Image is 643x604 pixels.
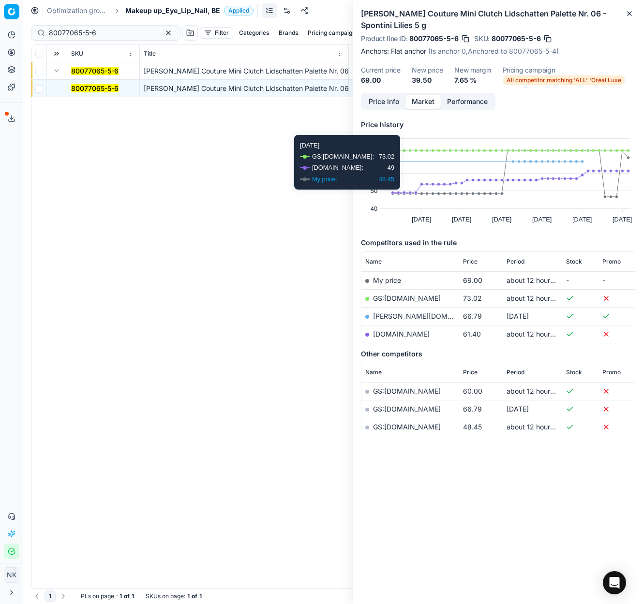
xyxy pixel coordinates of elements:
[454,75,491,85] dd: 7.65 %
[365,368,382,376] span: Name
[187,592,190,600] strong: 1
[304,27,359,39] button: Pricing campaign
[373,330,430,338] a: [DOMAIN_NAME]
[452,216,471,223] text: [DATE]
[144,84,411,92] span: [PERSON_NAME] Couture Mini Clutch Lidschatten Palette Nr. 06 - Spontini Lilies 5 g
[51,65,62,76] button: Expand
[361,35,407,42] span: Product line ID :
[71,66,119,76] button: 80077065-5-6
[371,135,377,142] text: 80
[603,571,626,594] div: Open Intercom Messenger
[373,405,441,413] a: GS:[DOMAIN_NAME]
[31,590,43,602] button: Go to previous page
[532,216,552,223] text: [DATE]
[4,568,19,582] span: NK
[361,8,635,31] h2: [PERSON_NAME] Couture Mini Clutch Lidschatten Palette Nr. 06 - Spontini Lilies 5 g
[81,592,114,600] span: PLs on page
[412,67,443,74] dt: New price
[463,294,482,302] span: 73.02
[503,67,625,74] dt: Pricing campaign
[507,294,568,302] span: about 12 hours ago
[492,34,541,44] span: 80077065-5-6
[361,349,635,359] h5: Other competitors
[124,592,130,600] strong: of
[373,276,401,284] span: My price
[507,405,529,413] span: [DATE]
[200,27,233,39] button: Filter
[71,67,119,75] mark: 80077065-5-6
[566,368,582,376] span: Stock
[509,47,556,55] a: 80077065-5-4
[51,48,62,59] button: Expand all
[371,170,377,177] text: 60
[361,75,400,85] dd: 69.00
[507,330,568,338] span: about 12 hours ago
[503,75,625,85] span: All competitor matching 'ALL' 'Oréal Luxe
[47,6,254,15] nav: breadcrumb
[45,590,56,602] button: 1
[71,50,83,58] span: SKU
[507,368,524,376] span: Period
[81,592,134,600] div: :
[120,592,122,600] strong: 1
[409,34,459,44] span: 80077065-5-6
[192,592,197,600] strong: of
[602,368,621,376] span: Promo
[598,271,635,289] td: -
[391,46,635,56] div: Flat anchor
[507,312,529,320] span: [DATE]
[361,67,400,74] dt: Current price
[454,67,491,74] dt: New margin
[412,216,431,223] text: [DATE]
[602,258,621,265] span: Promo
[462,47,466,55] a: 0
[49,28,155,38] input: Search by SKU or title
[371,205,377,212] text: 40
[373,312,485,320] a: [PERSON_NAME][DOMAIN_NAME]
[362,95,405,109] button: Price info
[412,75,443,85] dd: 39.50
[58,590,69,602] button: Go to next page
[361,238,635,248] h5: Competitors used in the rule
[572,216,592,223] text: [DATE]
[361,46,389,56] span: Anchors :
[463,258,478,265] span: Price
[566,258,582,265] span: Stock
[507,423,568,431] span: about 12 hours ago
[146,592,185,600] span: SKUs on page :
[361,120,635,130] h5: Price history
[365,258,382,265] span: Name
[71,84,119,93] button: 80077065-5-6
[463,330,481,338] span: 61.40
[507,276,568,284] span: about 12 hours ago
[507,387,568,395] span: about 12 hours ago
[132,592,134,600] strong: 1
[463,312,482,320] span: 66.79
[4,567,19,583] button: NK
[235,27,273,39] button: Categories
[31,590,69,602] nav: pagination
[373,423,441,431] a: GS:[DOMAIN_NAME]
[463,276,482,284] span: 69.00
[371,187,377,194] text: 50
[144,50,156,58] span: Title
[463,387,482,395] span: 60.00
[463,423,482,431] span: 48.45
[275,27,302,39] button: Brands
[507,258,524,265] span: Period
[373,294,441,302] a: GS:[DOMAIN_NAME]
[373,387,441,395] a: GS:[DOMAIN_NAME]
[371,152,377,160] text: 70
[441,95,494,109] button: Performance
[125,6,220,15] span: Makeup up_Eye_Lip_Nail, BE
[144,67,411,75] span: [PERSON_NAME] Couture Mini Clutch Lidschatten Palette Nr. 06 - Spontini Lilies 5 g
[224,6,254,15] span: Applied
[405,95,441,109] button: Market
[47,6,109,15] a: Optimization groups
[125,6,254,15] span: Makeup up_Eye_Lip_Nail, BEApplied
[474,35,490,42] span: SKU :
[463,368,478,376] span: Price
[199,592,202,600] strong: 1
[492,216,511,223] text: [DATE]
[428,47,559,55] span: ( Is anchor , Anchored to )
